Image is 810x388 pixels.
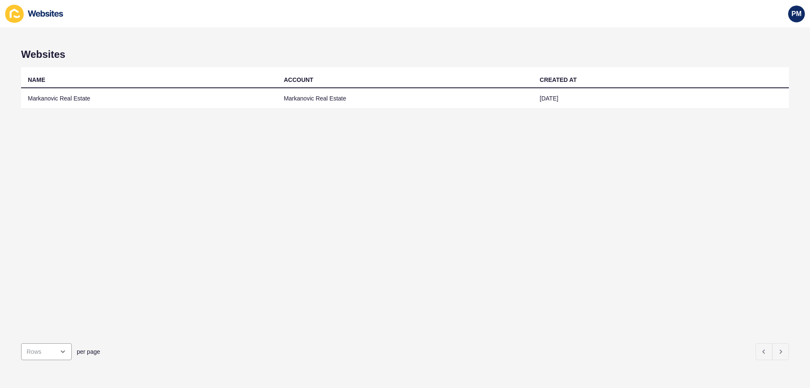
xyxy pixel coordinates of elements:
[791,10,802,18] span: PM
[284,76,313,84] div: ACCOUNT
[21,88,277,109] td: Markanovic Real Estate
[540,76,577,84] div: CREATED AT
[21,343,72,360] div: open menu
[77,347,100,356] span: per page
[277,88,533,109] td: Markanovic Real Estate
[21,49,789,60] h1: Websites
[533,88,789,109] td: [DATE]
[28,76,45,84] div: NAME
